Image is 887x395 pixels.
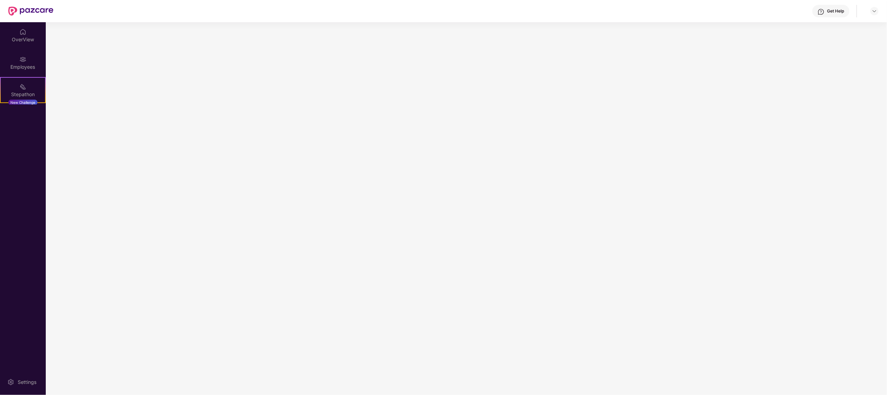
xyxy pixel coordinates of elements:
img: svg+xml;base64,PHN2ZyBpZD0iRHJvcGRvd24tMzJ4MzIiIHhtbG5zPSJodHRwOi8vd3d3LnczLm9yZy8yMDAwL3N2ZyIgd2... [872,8,877,14]
div: Settings [16,379,38,386]
img: svg+xml;base64,PHN2ZyBpZD0iSGVscC0zMngzMiIgeG1sbnM9Imh0dHA6Ly93d3cudzMub3JnLzIwMDAvc3ZnIiB3aWR0aD... [818,8,825,15]
img: svg+xml;base64,PHN2ZyBpZD0iU2V0dGluZy0yMHgyMCIgeG1sbnM9Imh0dHA6Ly93d3cudzMub3JnLzIwMDAvc3ZnIiB3aW... [7,379,14,386]
div: Get Help [827,8,844,14]
img: New Pazcare Logo [8,7,53,16]
div: Stepathon [1,91,45,98]
img: svg+xml;base64,PHN2ZyBpZD0iSG9tZSIgeG1sbnM9Imh0dHA6Ly93d3cudzMub3JnLzIwMDAvc3ZnIiB3aWR0aD0iMjAiIG... [19,28,26,35]
div: New Challenge [8,100,37,105]
img: svg+xml;base64,PHN2ZyBpZD0iRW1wbG95ZWVzIiB4bWxucz0iaHR0cDovL3d3dy53My5vcmcvMjAwMC9zdmciIHdpZHRoPS... [19,56,26,63]
img: svg+xml;base64,PHN2ZyB4bWxucz0iaHR0cDovL3d3dy53My5vcmcvMjAwMC9zdmciIHdpZHRoPSIyMSIgaGVpZ2h0PSIyMC... [19,83,26,90]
